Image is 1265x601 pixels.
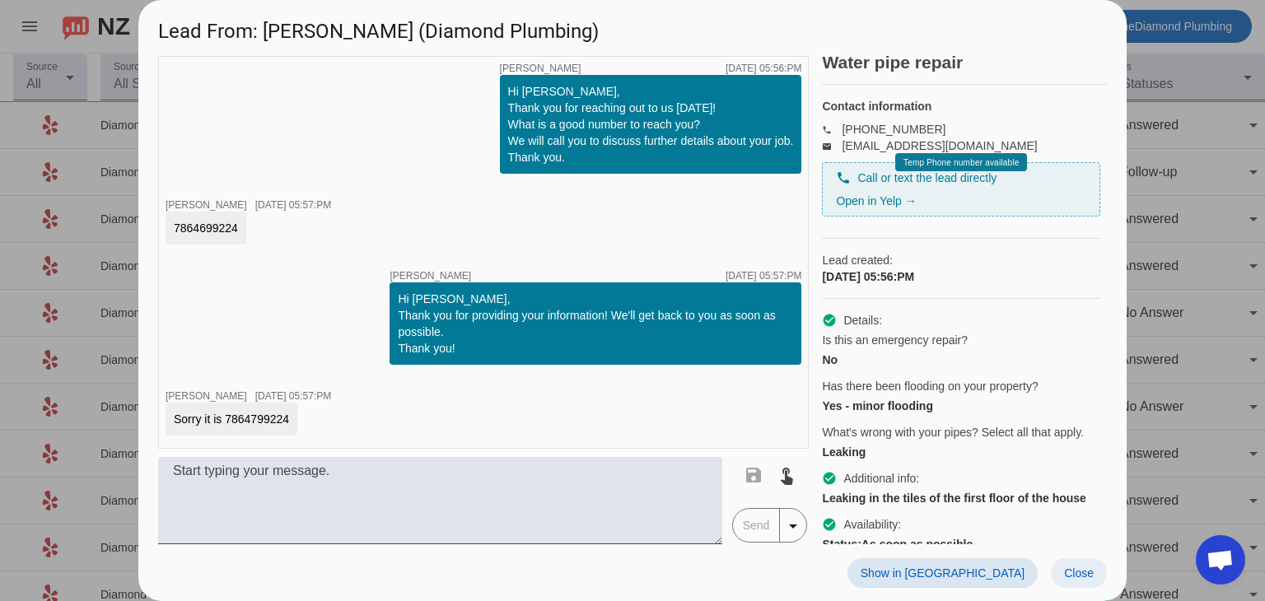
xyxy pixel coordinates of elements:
div: [DATE] 05:56:PM [726,63,801,73]
mat-icon: check_circle [822,313,837,328]
span: [PERSON_NAME] [500,63,581,73]
span: [PERSON_NAME] [166,199,247,211]
a: [PHONE_NUMBER] [842,123,945,136]
span: Additional info: [843,470,919,487]
span: [PERSON_NAME] [390,271,471,281]
mat-icon: check_circle [822,517,837,532]
button: Show in [GEOGRAPHIC_DATA] [847,558,1038,588]
div: Leaking [822,444,1100,460]
div: Hi [PERSON_NAME], Thank you for reaching out to us [DATE]! What is a good number to reach you? We... [508,83,794,165]
h4: Contact information [822,98,1100,114]
div: [DATE] 05:57:PM [726,271,801,281]
span: Has there been flooding on your property? [822,378,1038,394]
span: [PERSON_NAME] [166,390,247,402]
div: [DATE] 05:57:PM [255,200,331,210]
a: Open in Yelp → [836,194,916,207]
a: [EMAIL_ADDRESS][DOMAIN_NAME] [842,139,1037,152]
div: Sorry it is 7864799224 [174,411,289,427]
div: Hi [PERSON_NAME], Thank you for providing your information! We'll get back to you as soon as poss... [398,291,793,356]
span: Details: [843,312,882,328]
div: As soon as possible [822,536,1100,552]
span: Is this an emergency repair? [822,332,968,348]
div: 7864699224 [174,220,238,236]
span: What's wrong with your pipes? Select all that apply. [822,424,1084,440]
mat-icon: check_circle [822,471,837,486]
div: Yes - minor flooding [822,398,1100,414]
span: Availability: [843,516,901,533]
span: Lead created: [822,252,1100,268]
span: Show in [GEOGRAPHIC_DATA] [861,566,1025,580]
div: No [822,352,1100,368]
mat-icon: touch_app [777,465,796,485]
div: Open chat [1196,535,1245,585]
mat-icon: arrow_drop_down [783,516,803,536]
mat-icon: phone [822,125,842,133]
mat-icon: phone [836,170,851,185]
mat-icon: email [822,142,842,150]
div: [DATE] 05:57:PM [255,391,331,401]
span: Call or text the lead directly [857,170,997,186]
span: Temp Phone number available [903,158,1019,167]
div: [DATE] 05:56:PM [822,268,1100,285]
button: Close [1051,558,1107,588]
strong: Status: [822,538,861,551]
span: Close [1064,566,1094,580]
h2: Water pipe repair [822,54,1107,71]
div: Leaking in the tiles of the first floor of the house [822,490,1100,506]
